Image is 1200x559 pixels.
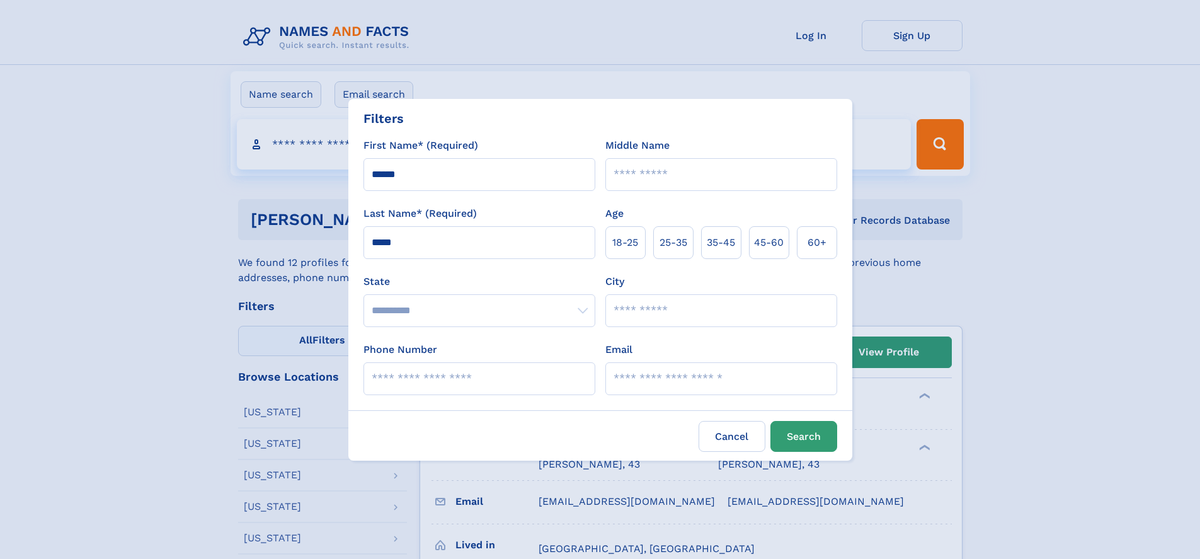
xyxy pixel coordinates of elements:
span: 35‑45 [707,235,735,250]
label: Email [605,342,632,357]
span: 25‑35 [660,235,687,250]
label: City [605,274,624,289]
span: 60+ [808,235,826,250]
label: Last Name* (Required) [363,206,477,221]
label: State [363,274,595,289]
span: 18‑25 [612,235,638,250]
div: Filters [363,109,404,128]
span: 45‑60 [754,235,784,250]
label: Age [605,206,624,221]
label: Middle Name [605,138,670,153]
label: Phone Number [363,342,437,357]
label: First Name* (Required) [363,138,478,153]
label: Cancel [699,421,765,452]
button: Search [770,421,837,452]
